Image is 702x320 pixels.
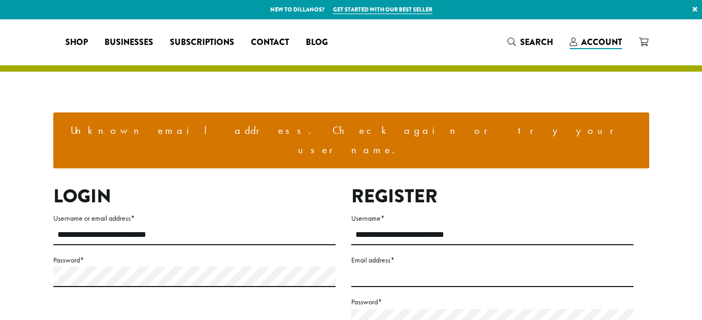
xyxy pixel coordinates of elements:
[581,36,622,48] span: Account
[53,212,336,225] label: Username or email address
[351,254,634,267] label: Email address
[53,185,336,208] h2: Login
[62,121,641,160] li: Unknown email address. Check again or try your username.
[105,36,153,49] span: Businesses
[351,295,634,308] label: Password
[57,34,96,51] a: Shop
[170,36,234,49] span: Subscriptions
[306,36,328,49] span: Blog
[499,33,561,51] a: Search
[251,36,289,49] span: Contact
[520,36,553,48] span: Search
[65,36,88,49] span: Shop
[351,212,634,225] label: Username
[53,254,336,267] label: Password
[333,5,432,14] a: Get started with our best seller
[351,185,634,208] h2: Register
